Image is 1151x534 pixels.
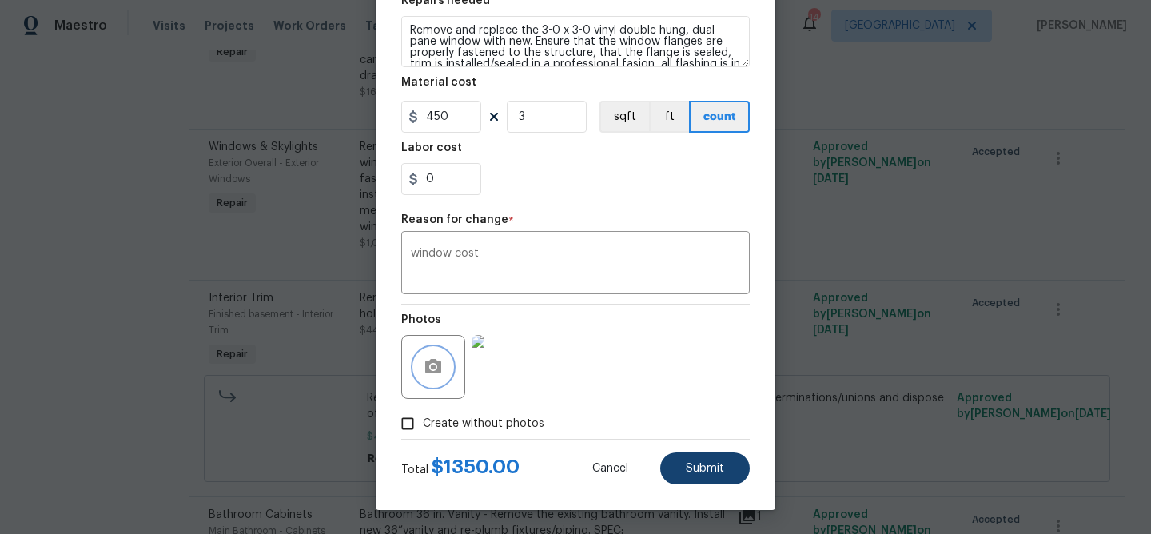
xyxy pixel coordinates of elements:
[401,142,462,153] h5: Labor cost
[592,463,628,475] span: Cancel
[567,452,654,484] button: Cancel
[649,101,689,133] button: ft
[411,248,740,281] textarea: window cost
[401,214,508,225] h5: Reason for change
[599,101,649,133] button: sqft
[401,16,750,67] textarea: Remove and replace the 3-0 x 3-0 vinyl double hung, dual pane window with new. Ensure that the wi...
[660,452,750,484] button: Submit
[686,463,724,475] span: Submit
[401,77,476,88] h5: Material cost
[401,459,520,478] div: Total
[432,457,520,476] span: $ 1350.00
[401,314,441,325] h5: Photos
[423,416,544,432] span: Create without photos
[689,101,750,133] button: count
